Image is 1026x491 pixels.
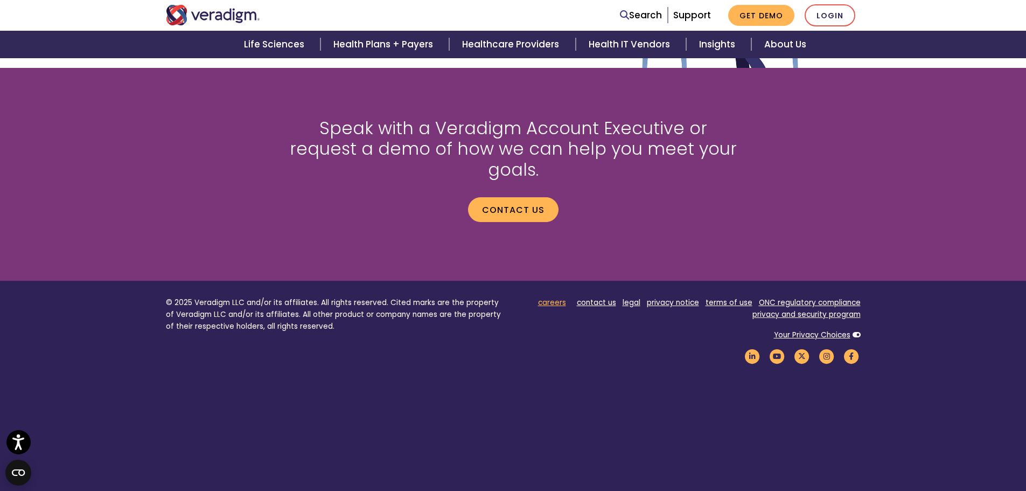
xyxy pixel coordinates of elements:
a: Veradigm Twitter Link [793,351,811,362]
a: Veradigm Facebook Link [842,351,861,362]
p: © 2025 Veradigm LLC and/or its affiliates. All rights reserved. Cited marks are the property of V... [166,297,505,332]
a: Life Sciences [231,31,320,58]
button: Open CMP widget [5,460,31,486]
a: contact us [577,298,616,308]
a: Health Plans + Payers [320,31,449,58]
img: Veradigm logo [166,5,260,25]
a: Get Demo [728,5,794,26]
a: Veradigm LinkedIn Link [743,351,762,362]
a: Support [673,9,711,22]
a: ONC regulatory compliance [759,298,861,308]
a: Your Privacy Choices [774,330,850,340]
a: Health IT Vendors [576,31,686,58]
a: About Us [751,31,819,58]
a: Veradigm Instagram Link [818,351,836,362]
a: careers [538,298,566,308]
a: legal [623,298,640,308]
a: Veradigm YouTube Link [768,351,786,362]
a: privacy and security program [752,309,861,320]
a: Login [805,4,855,26]
a: Contact us [468,197,559,222]
h2: Speak with a Veradigm Account Executive or request a demo of how we can help you meet your goals. [284,118,742,180]
a: Insights [686,31,751,58]
a: privacy notice [647,298,699,308]
a: terms of use [706,298,752,308]
a: Healthcare Providers [449,31,575,58]
a: Search [620,8,662,23]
